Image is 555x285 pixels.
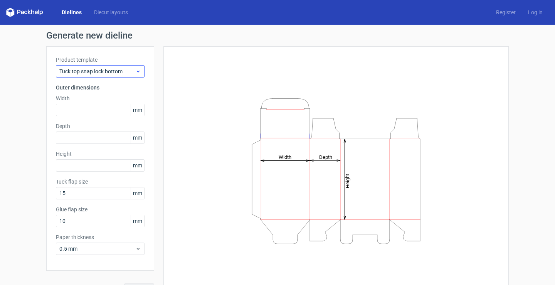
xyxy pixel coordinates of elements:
[345,174,350,188] tspan: Height
[131,187,144,199] span: mm
[56,150,145,158] label: Height
[59,245,135,253] span: 0.5 mm
[131,215,144,227] span: mm
[56,233,145,241] label: Paper thickness
[56,206,145,213] label: Glue flap size
[279,154,291,160] tspan: Width
[522,8,549,16] a: Log in
[56,178,145,186] label: Tuck flap size
[131,104,144,116] span: mm
[490,8,522,16] a: Register
[55,8,88,16] a: Dielines
[56,56,145,64] label: Product template
[131,132,144,143] span: mm
[131,160,144,171] span: mm
[46,31,509,40] h1: Generate new dieline
[59,67,135,75] span: Tuck top snap lock bottom
[56,122,145,130] label: Depth
[56,84,145,91] h3: Outer dimensions
[88,8,134,16] a: Diecut layouts
[319,154,332,160] tspan: Depth
[56,94,145,102] label: Width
